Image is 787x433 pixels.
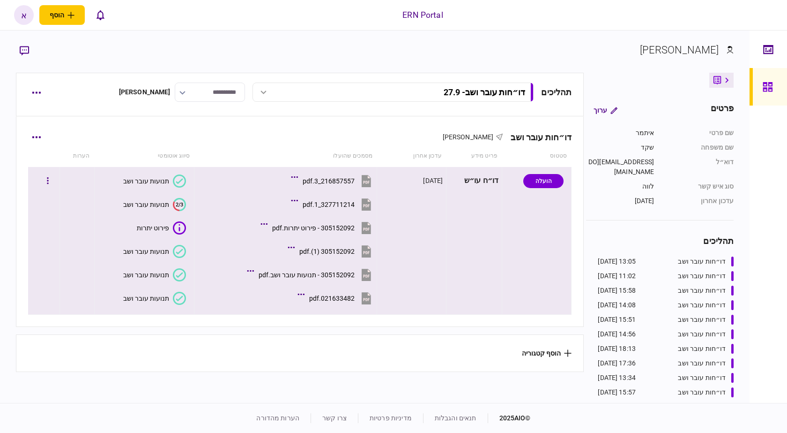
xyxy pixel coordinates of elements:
[598,373,636,383] div: 13:34 [DATE]
[598,271,734,281] a: דו״חות עובר ושב11:02 [DATE]
[90,5,110,25] button: פתח רשימת התראות
[123,292,186,305] button: תנועות עובר ושב
[586,102,625,119] button: ערוך
[256,414,299,422] a: הערות מהדורה
[444,87,525,97] div: דו״חות עובר ושב - 27.9
[435,414,476,422] a: תנאים והגבלות
[678,329,726,339] div: דו״חות עובר ושב
[598,344,636,354] div: 18:13 [DATE]
[450,170,498,191] div: דו״ח עו״ש
[293,170,373,191] button: 216857557_3.pdf
[503,132,572,142] div: דו״חות עובר ושב
[259,271,355,279] div: 305152092 - תנועות עובר ושב.pdf
[663,182,734,191] div: סוג איש קשר
[678,315,726,325] div: דו״חות עובר ושב
[119,87,171,97] div: [PERSON_NAME]
[137,221,186,235] button: פירוט יתרות
[598,300,734,310] a: דו״חות עובר ושב14:08 [DATE]
[443,133,494,141] span: [PERSON_NAME]
[94,145,194,167] th: סיווג אוטומטי
[598,329,636,339] div: 14:56 [DATE]
[309,295,355,302] div: 021633482.pdf
[290,241,373,262] button: 305152092 (1).pdf
[123,175,186,188] button: תנועות עובר ושב
[640,42,719,58] div: [PERSON_NAME]
[586,143,654,152] div: שקד
[60,145,95,167] th: הערות
[598,300,636,310] div: 14:08 [DATE]
[322,414,347,422] a: צרו קשר
[123,177,169,185] div: תנועות עובר ושב
[586,128,654,138] div: איתמר
[663,143,734,152] div: שם משפחה
[541,86,572,99] div: תהליכים
[123,271,169,279] div: תנועות עובר ושב
[293,194,373,215] button: 327711214_1.pdf
[598,358,734,368] a: דו״חות עובר ושב17:36 [DATE]
[522,349,572,357] button: הוסף קטגוריה
[303,201,355,208] div: 327711214_1.pdf
[678,387,726,397] div: דו״חות עובר ושב
[176,201,183,207] text: 2/3
[300,288,373,309] button: 021633482.pdf
[123,295,169,302] div: תנועות עובר ושב
[488,413,531,423] div: © 2025 AIO
[598,257,734,266] a: דו״חות עובר ושב13:05 [DATE]
[598,329,734,339] a: דו״חות עובר ושב14:56 [DATE]
[598,286,734,296] a: דו״חות עובר ושב15:58 [DATE]
[249,264,373,285] button: 305152092 - תנועות עובר ושב.pdf
[598,315,636,325] div: 15:51 [DATE]
[523,174,564,188] div: הועלה
[678,300,726,310] div: דו״חות עובר ושב
[663,157,734,177] div: דוא״ל
[598,286,636,296] div: 15:58 [DATE]
[678,286,726,296] div: דו״חות עובר ושב
[252,83,534,102] button: דו״חות עובר ושב- 27.9
[678,344,726,354] div: דו״חות עובר ושב
[598,373,734,383] a: דו״חות עובר ושב13:34 [DATE]
[586,235,734,247] div: תהליכים
[402,9,443,21] div: ERN Portal
[423,176,443,185] div: [DATE]
[598,257,636,266] div: 13:05 [DATE]
[678,358,726,368] div: דו״חות עובר ושב
[586,157,654,177] div: [EMAIL_ADDRESS][DOMAIN_NAME]
[123,198,186,211] button: 2/3תנועות עובר ושב
[446,145,502,167] th: פריט מידע
[14,5,34,25] button: א
[194,145,377,167] th: מסמכים שהועלו
[39,5,85,25] button: פתח תפריט להוספת לקוח
[598,387,734,397] a: דו״חות עובר ושב15:57 [DATE]
[598,344,734,354] a: דו״חות עובר ושב18:13 [DATE]
[678,271,726,281] div: דו״חות עובר ושב
[502,145,572,167] th: סטטוס
[123,248,169,255] div: תנועות עובר ושב
[598,387,636,397] div: 15:57 [DATE]
[598,358,636,368] div: 17:36 [DATE]
[598,271,636,281] div: 11:02 [DATE]
[370,414,412,422] a: מדיניות פרטיות
[123,201,169,208] div: תנועות עובר ושב
[586,196,654,206] div: [DATE]
[137,224,169,232] div: פירוט יתרות
[299,248,355,255] div: 305152092 (1).pdf
[598,315,734,325] a: דו״חות עובר ושב15:51 [DATE]
[377,145,446,167] th: עדכון אחרון
[678,373,726,383] div: דו״חות עובר ושב
[678,257,726,266] div: דו״חות עובר ושב
[711,102,734,119] div: פרטים
[663,196,734,206] div: עדכון אחרון
[586,182,654,191] div: לווה
[123,245,186,258] button: תנועות עובר ושב
[272,224,355,232] div: 305152092 - פירוט יתרות.pdf
[663,128,734,138] div: שם פרטי
[303,177,355,185] div: 216857557_3.pdf
[123,268,186,281] button: תנועות עובר ושב
[263,217,373,238] button: 305152092 - פירוט יתרות.pdf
